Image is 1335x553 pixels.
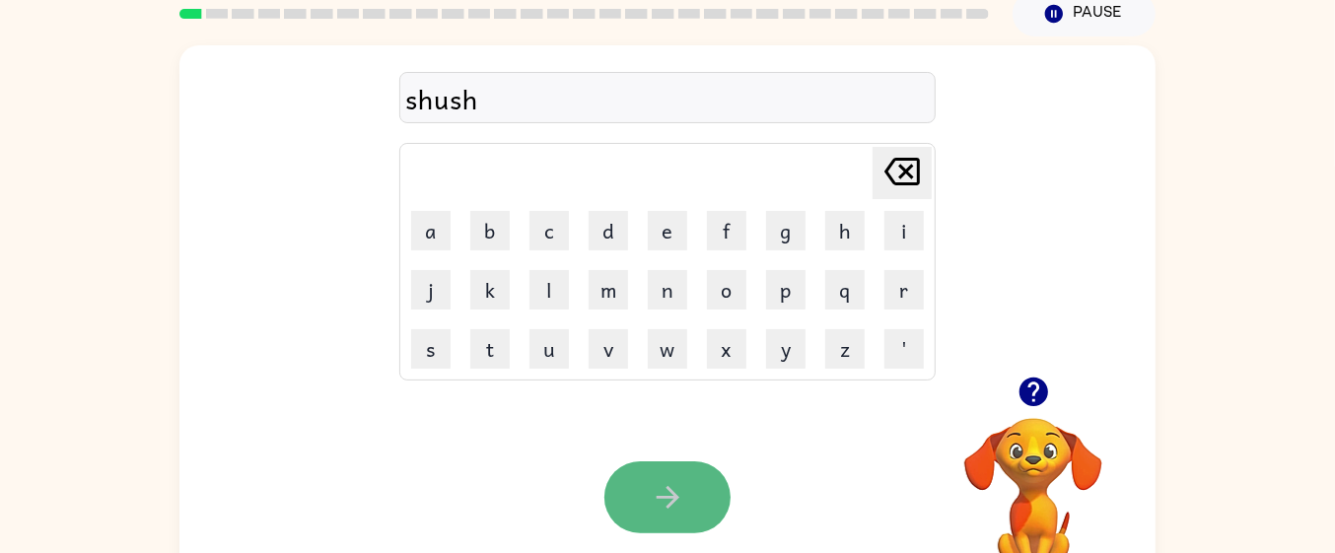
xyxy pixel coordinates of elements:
button: p [766,270,806,310]
button: j [411,270,451,310]
button: r [884,270,924,310]
button: c [529,211,569,250]
button: v [589,329,628,369]
button: e [648,211,687,250]
button: k [470,270,510,310]
button: b [470,211,510,250]
button: a [411,211,451,250]
div: shush [405,78,930,119]
button: n [648,270,687,310]
button: q [825,270,865,310]
button: i [884,211,924,250]
button: w [648,329,687,369]
button: ' [884,329,924,369]
button: x [707,329,746,369]
button: h [825,211,865,250]
button: f [707,211,746,250]
button: z [825,329,865,369]
button: m [589,270,628,310]
button: l [529,270,569,310]
button: y [766,329,806,369]
button: s [411,329,451,369]
button: g [766,211,806,250]
button: o [707,270,746,310]
button: u [529,329,569,369]
button: d [589,211,628,250]
button: t [470,329,510,369]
